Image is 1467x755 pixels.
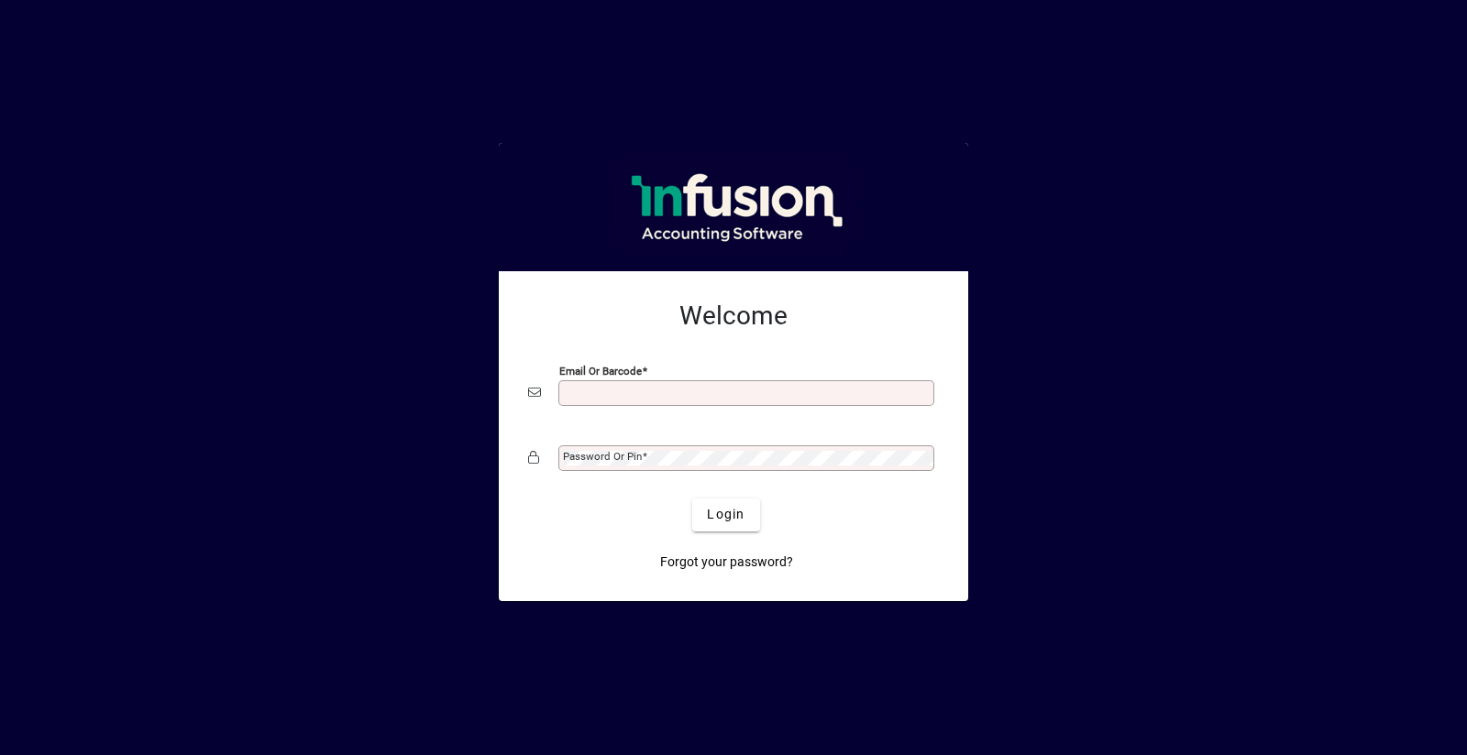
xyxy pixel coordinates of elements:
span: Forgot your password? [660,553,793,572]
a: Forgot your password? [653,546,800,579]
mat-label: Password or Pin [563,450,642,463]
button: Login [692,498,759,531]
span: Login [707,505,745,524]
mat-label: Email or Barcode [559,364,642,377]
h2: Welcome [528,301,939,332]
